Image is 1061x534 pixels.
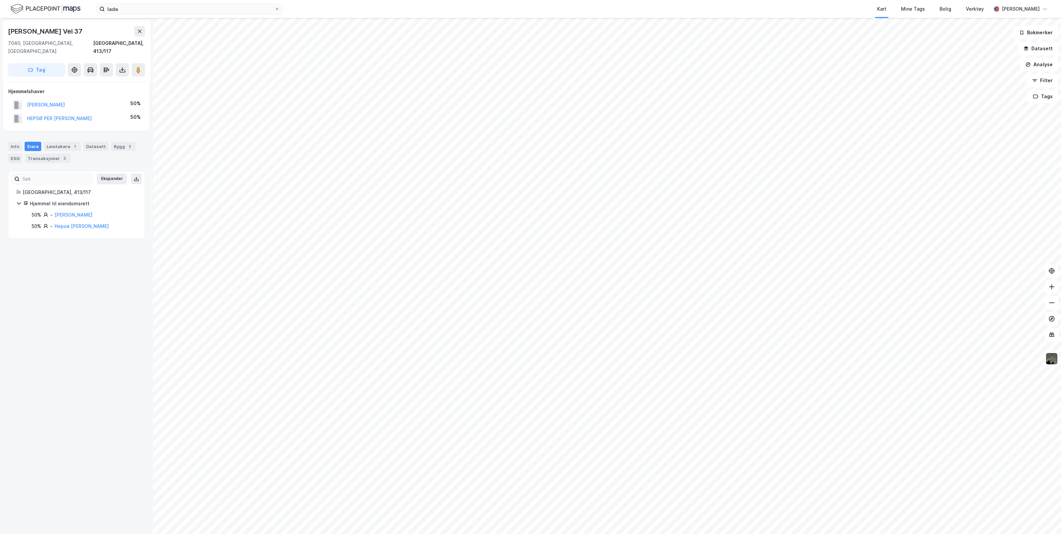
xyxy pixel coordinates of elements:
[1013,26,1058,39] button: Bokmerker
[940,5,951,13] div: Bolig
[111,142,136,151] div: Bygg
[55,223,109,229] a: Hepsø [PERSON_NAME]
[1026,74,1058,87] button: Filter
[8,63,65,77] button: Tag
[1018,42,1058,55] button: Datasett
[23,188,137,196] div: [GEOGRAPHIC_DATA], 413/117
[130,99,141,107] div: 50%
[55,212,92,218] a: [PERSON_NAME]
[83,142,108,151] div: Datasett
[8,39,93,55] div: 7040, [GEOGRAPHIC_DATA], [GEOGRAPHIC_DATA]
[50,211,53,219] div: -
[1028,502,1061,534] iframe: Chat Widget
[126,143,133,150] div: 2
[8,88,145,95] div: Hjemmelshaver
[877,5,886,13] div: Kart
[93,39,145,55] div: [GEOGRAPHIC_DATA], 413/117
[1027,90,1058,103] button: Tags
[32,211,41,219] div: 50%
[61,155,68,162] div: 3
[72,143,78,150] div: 1
[130,113,141,121] div: 50%
[25,142,41,151] div: Eiere
[32,222,41,230] div: 50%
[8,142,22,151] div: Info
[97,174,127,184] button: Ekspander
[966,5,984,13] div: Verktøy
[30,200,137,208] div: Hjemmel til eiendomsrett
[11,3,80,15] img: logo.f888ab2527a4732fd821a326f86c7f29.svg
[50,222,53,230] div: -
[1045,352,1058,365] img: 9k=
[20,174,92,184] input: Søk
[44,142,81,151] div: Leietakere
[8,154,22,163] div: ESG
[1002,5,1040,13] div: [PERSON_NAME]
[8,26,84,37] div: [PERSON_NAME] Vei 37
[105,4,274,14] input: Søk på adresse, matrikkel, gårdeiere, leietakere eller personer
[25,154,71,163] div: Transaksjoner
[1020,58,1058,71] button: Analyse
[901,5,925,13] div: Mine Tags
